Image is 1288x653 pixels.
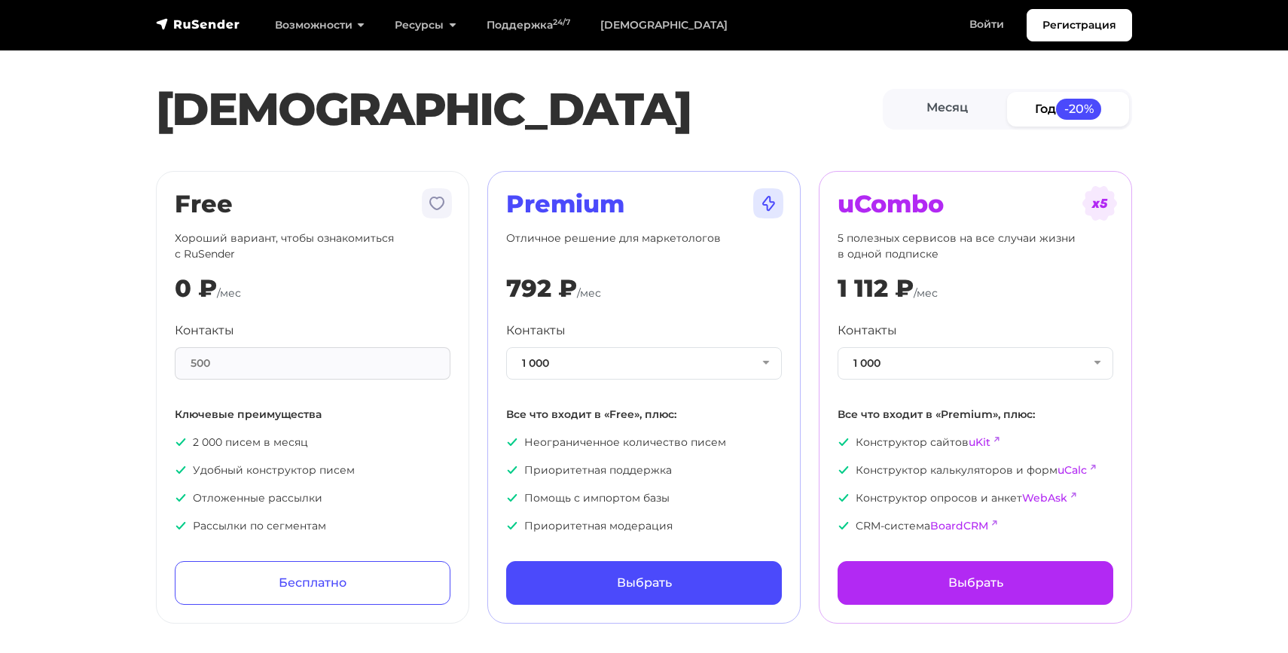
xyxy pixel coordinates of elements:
a: Выбрать [838,561,1113,605]
span: /мес [217,286,241,300]
a: Выбрать [506,561,782,605]
img: icon-ok.svg [175,520,187,532]
a: Бесплатно [175,561,450,605]
p: Конструктор опросов и анкет [838,490,1113,506]
button: 1 000 [838,347,1113,380]
a: Год [1007,92,1129,126]
a: Возможности [260,10,380,41]
sup: 24/7 [553,17,570,27]
p: Конструктор сайтов [838,435,1113,450]
h2: Premium [506,190,782,218]
img: icon-ok.svg [838,520,850,532]
p: Помощь с импортом базы [506,490,782,506]
span: /мес [577,286,601,300]
span: /мес [914,286,938,300]
a: Ресурсы [380,10,471,41]
img: icon-ok.svg [175,464,187,476]
p: Приоритетная поддержка [506,462,782,478]
p: Конструктор калькуляторов и форм [838,462,1113,478]
img: RuSender [156,17,240,32]
label: Контакты [506,322,566,340]
h2: Free [175,190,450,218]
span: -20% [1056,99,1101,119]
img: icon-ok.svg [175,436,187,448]
img: icon-ok.svg [506,520,518,532]
a: WebAsk [1022,491,1067,505]
button: 1 000 [506,347,782,380]
div: 1 112 ₽ [838,274,914,303]
img: icon-ok.svg [506,464,518,476]
p: Все что входит в «Premium», плюс: [838,407,1113,423]
a: uCalc [1058,463,1087,477]
img: icon-ok.svg [175,492,187,504]
a: Войти [954,9,1019,40]
img: icon-ok.svg [838,492,850,504]
label: Контакты [838,322,897,340]
div: 0 ₽ [175,274,217,303]
label: Контакты [175,322,234,340]
a: BoardCRM [930,519,988,532]
p: 2 000 писем в месяц [175,435,450,450]
h2: uCombo [838,190,1113,218]
a: [DEMOGRAPHIC_DATA] [585,10,743,41]
p: Отличное решение для маркетологов [506,230,782,262]
p: CRM-система [838,518,1113,534]
img: icon-ok.svg [506,436,518,448]
p: Рассылки по сегментам [175,518,450,534]
img: tarif-ucombo.svg [1082,185,1118,221]
a: Поддержка24/7 [472,10,585,41]
p: Ключевые преимущества [175,407,450,423]
img: icon-ok.svg [838,436,850,448]
img: tarif-free.svg [419,185,455,221]
p: Хороший вариант, чтобы ознакомиться с RuSender [175,230,450,262]
a: Месяц [886,92,1008,126]
div: 792 ₽ [506,274,577,303]
img: icon-ok.svg [838,464,850,476]
p: Приоритетная модерация [506,518,782,534]
img: icon-ok.svg [506,492,518,504]
img: tarif-premium.svg [750,185,786,221]
p: Все что входит в «Free», плюс: [506,407,782,423]
p: 5 полезных сервисов на все случаи жизни в одной подписке [838,230,1113,262]
a: Регистрация [1027,9,1132,41]
p: Отложенные рассылки [175,490,450,506]
p: Неограниченное количество писем [506,435,782,450]
a: uKit [969,435,990,449]
p: Удобный конструктор писем [175,462,450,478]
h1: [DEMOGRAPHIC_DATA] [156,82,883,136]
